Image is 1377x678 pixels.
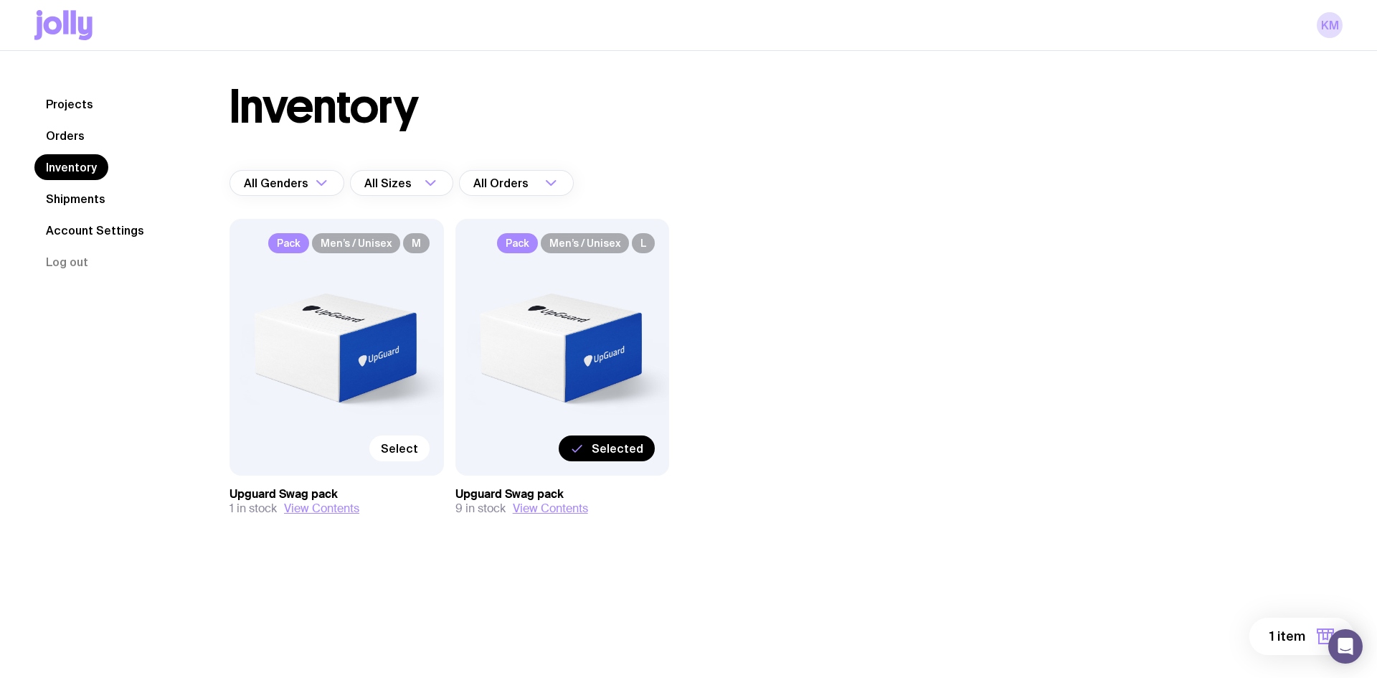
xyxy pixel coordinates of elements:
div: Search for option [459,170,574,196]
input: Search for option [415,170,420,196]
span: Men’s / Unisex [312,233,400,253]
a: Account Settings [34,217,156,243]
a: Inventory [34,154,108,180]
span: 1 in stock [229,502,277,516]
span: All Genders [244,170,311,196]
span: Men’s / Unisex [541,233,629,253]
span: 1 item [1269,628,1305,645]
span: All Orders [473,170,531,196]
h1: Inventory [229,84,418,130]
span: M [403,233,430,253]
span: Selected [592,441,643,456]
span: Pack [497,233,538,253]
a: Shipments [34,186,117,212]
span: All Sizes [364,170,415,196]
a: KM [1317,12,1343,38]
span: L [632,233,655,253]
h3: Upguard Swag pack [229,487,444,502]
a: Projects [34,91,105,117]
button: Log out [34,249,100,275]
h3: Upguard Swag pack [455,487,670,502]
span: Select [381,441,418,456]
button: View Contents [284,502,359,516]
button: 1 item [1249,618,1354,655]
span: 9 in stock [455,502,506,516]
div: Open Intercom Messenger [1328,629,1363,664]
input: Search for option [531,170,541,196]
span: Pack [268,233,309,253]
div: Search for option [350,170,453,196]
button: View Contents [513,502,588,516]
a: Orders [34,123,96,149]
div: Search for option [229,170,344,196]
